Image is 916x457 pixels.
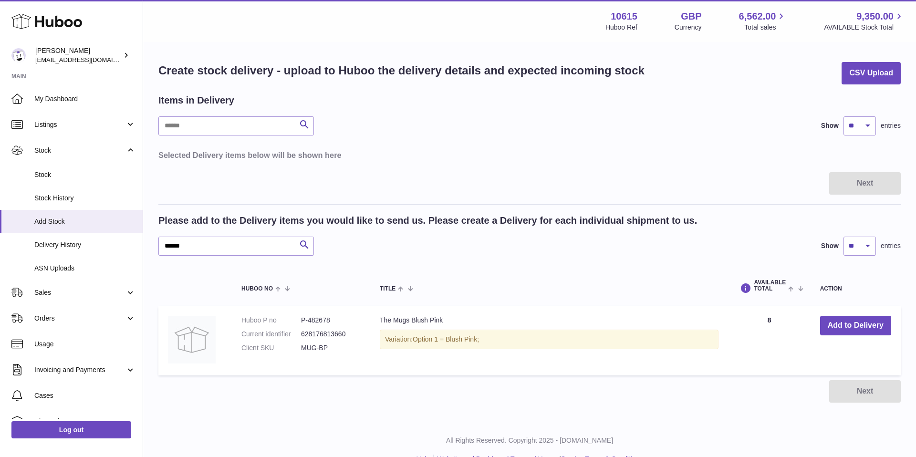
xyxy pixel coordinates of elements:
h2: Please add to the Delivery items you would like to send us. Please create a Delivery for each ind... [158,214,697,227]
dt: Client SKU [241,343,301,353]
h3: Selected Delivery items below will be shown here [158,150,901,160]
span: Total sales [744,23,787,32]
dd: P-482678 [301,316,361,325]
dd: MUG-BP [301,343,361,353]
img: The Mugs Blush Pink [168,316,216,364]
span: Invoicing and Payments [34,365,125,374]
dt: Current identifier [241,330,301,339]
div: Huboo Ref [605,23,637,32]
strong: 10615 [611,10,637,23]
td: 8 [728,306,810,375]
img: fulfillment@fable.com [11,48,26,62]
a: Log out [11,421,131,438]
span: Huboo no [241,286,273,292]
span: Title [380,286,396,292]
span: Delivery History [34,240,135,249]
span: Cases [34,391,135,400]
span: Usage [34,340,135,349]
td: The Mugs Blush Pink [370,306,728,375]
span: My Dashboard [34,94,135,104]
button: Add to Delivery [820,316,891,335]
a: 6,562.00 Total sales [739,10,787,32]
div: Action [820,286,891,292]
span: 9,350.00 [856,10,894,23]
a: 9,350.00 AVAILABLE Stock Total [824,10,905,32]
h1: Create stock delivery - upload to Huboo the delivery details and expected incoming stock [158,63,645,78]
div: [PERSON_NAME] [35,46,121,64]
span: Add Stock [34,217,135,226]
label: Show [821,241,839,250]
div: Variation: [380,330,718,349]
span: entries [881,241,901,250]
strong: GBP [681,10,701,23]
h2: Items in Delivery [158,94,234,107]
span: ASN Uploads [34,264,135,273]
span: AVAILABLE Stock Total [824,23,905,32]
dt: Huboo P no [241,316,301,325]
div: Currency [675,23,702,32]
span: Sales [34,288,125,297]
span: Option 1 = Blush Pink; [413,335,479,343]
label: Show [821,121,839,130]
span: Listings [34,120,125,129]
span: Stock [34,146,125,155]
span: entries [881,121,901,130]
p: All Rights Reserved. Copyright 2025 - [DOMAIN_NAME] [151,436,908,445]
span: Stock [34,170,135,179]
span: [EMAIL_ADDRESS][DOMAIN_NAME] [35,56,140,63]
span: Channels [34,417,135,426]
span: 6,562.00 [739,10,776,23]
span: AVAILABLE Total [754,280,786,292]
span: Stock History [34,194,135,203]
button: CSV Upload [842,62,901,84]
dd: 628176813660 [301,330,361,339]
span: Orders [34,314,125,323]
